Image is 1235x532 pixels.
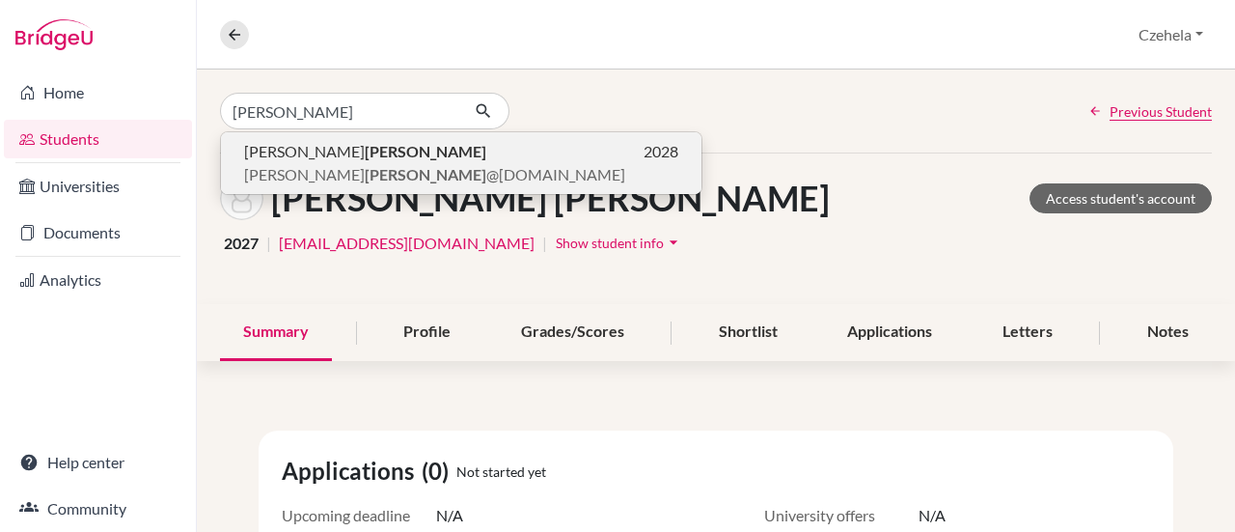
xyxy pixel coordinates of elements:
[436,504,463,527] span: N/A
[1088,101,1212,122] a: Previous Student
[919,504,946,527] span: N/A
[4,167,192,206] a: Universities
[456,462,546,482] span: Not started yet
[244,140,486,163] span: [PERSON_NAME]
[664,233,683,252] i: arrow_drop_down
[824,304,955,361] div: Applications
[220,177,263,220] img: Fiorella Salame Klopfstein's avatar
[4,213,192,252] a: Documents
[4,443,192,482] a: Help center
[1110,101,1212,122] span: Previous Student
[15,19,93,50] img: Bridge-U
[4,261,192,299] a: Analytics
[1124,304,1212,361] div: Notes
[271,178,830,219] h1: [PERSON_NAME] [PERSON_NAME]
[979,304,1076,361] div: Letters
[266,232,271,255] span: |
[244,163,625,186] span: [PERSON_NAME] @[DOMAIN_NAME]
[365,165,486,183] b: [PERSON_NAME]
[220,93,459,129] input: Find student by name...
[282,454,422,489] span: Applications
[764,504,919,527] span: University offers
[221,132,701,194] button: [PERSON_NAME][PERSON_NAME]2028[PERSON_NAME][PERSON_NAME]@[DOMAIN_NAME]
[1130,16,1212,53] button: Czehela
[4,490,192,528] a: Community
[282,504,436,527] span: Upcoming deadline
[422,454,456,489] span: (0)
[696,304,801,361] div: Shortlist
[4,73,192,112] a: Home
[1029,183,1212,213] a: Access student's account
[279,232,535,255] a: [EMAIL_ADDRESS][DOMAIN_NAME]
[365,142,486,160] b: [PERSON_NAME]
[644,140,678,163] span: 2028
[220,304,332,361] div: Summary
[542,232,547,255] span: |
[4,120,192,158] a: Students
[555,228,684,258] button: Show student infoarrow_drop_down
[380,304,474,361] div: Profile
[556,235,664,251] span: Show student info
[224,232,259,255] span: 2027
[498,304,647,361] div: Grades/Scores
